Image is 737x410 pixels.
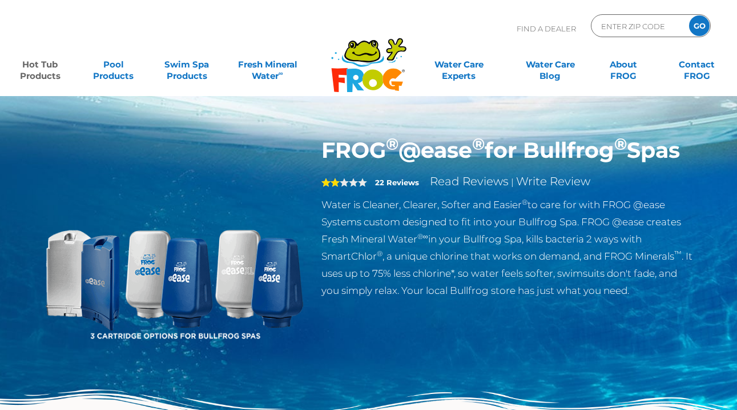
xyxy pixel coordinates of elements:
[321,196,694,299] p: Water is Cleaner, Clearer, Softer and Easier to care for with FROG @ease Systems custom designed ...
[430,174,509,188] a: Read Reviews
[158,53,215,76] a: Swim SpaProducts
[412,53,505,76] a: Water CareExperts
[375,178,419,187] strong: 22 Reviews
[43,137,305,399] img: bullfrog-product-hero.png
[325,23,413,93] img: Frog Products Logo
[595,53,652,76] a: AboutFROG
[674,249,682,258] sup: ™
[511,177,514,188] span: |
[522,198,527,206] sup: ®
[321,137,694,164] h1: FROG @ease for Bullfrog Spas
[85,53,142,76] a: PoolProducts
[232,53,303,76] a: Fresh MineralWater∞
[417,232,428,241] sup: ®∞
[689,15,710,36] input: GO
[516,174,590,188] a: Write Review
[321,178,340,187] span: 2
[279,69,283,77] sup: ∞
[522,53,579,76] a: Water CareBlog
[377,249,382,258] sup: ®
[11,53,69,76] a: Hot TubProducts
[386,134,398,154] sup: ®
[614,134,627,154] sup: ®
[517,14,576,43] p: Find A Dealer
[472,134,485,154] sup: ®
[668,53,726,76] a: ContactFROG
